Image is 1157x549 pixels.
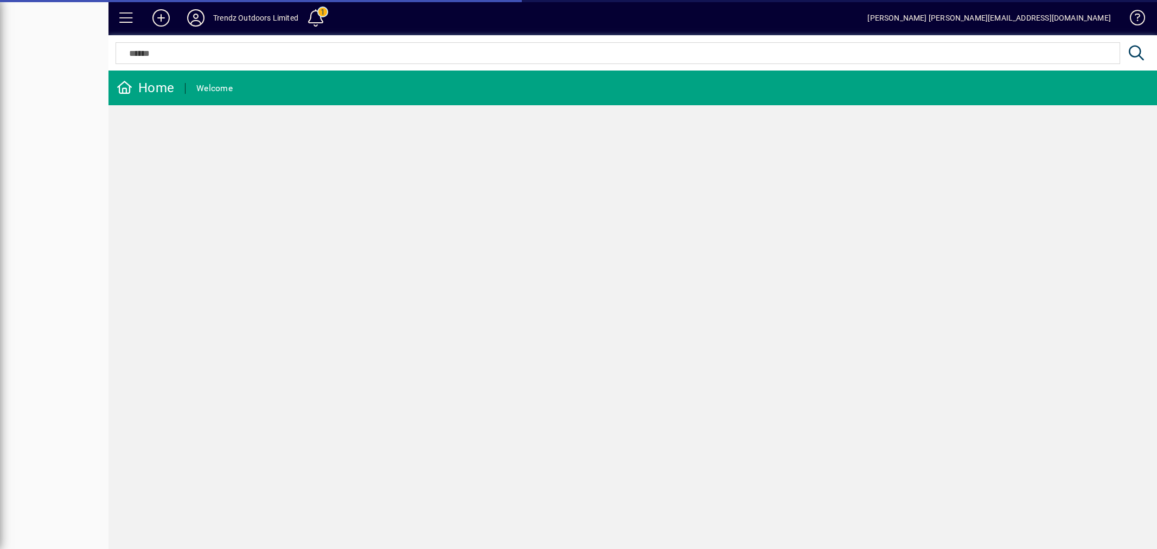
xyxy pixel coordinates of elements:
div: Trendz Outdoors Limited [213,9,298,27]
div: [PERSON_NAME] [PERSON_NAME][EMAIL_ADDRESS][DOMAIN_NAME] [867,9,1111,27]
div: Home [117,79,174,97]
button: Add [144,8,178,28]
button: Profile [178,8,213,28]
div: Welcome [196,80,233,97]
a: Knowledge Base [1122,2,1143,37]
